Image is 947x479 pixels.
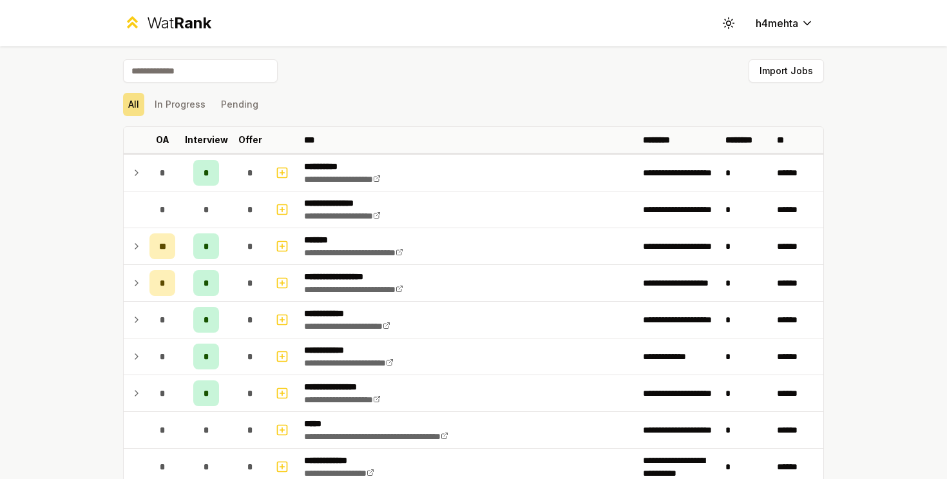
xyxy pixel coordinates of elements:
[123,93,144,116] button: All
[185,133,228,146] p: Interview
[123,13,211,34] a: WatRank
[749,59,824,83] button: Import Jobs
[174,14,211,32] span: Rank
[216,93,263,116] button: Pending
[149,93,211,116] button: In Progress
[147,13,211,34] div: Wat
[756,15,798,31] span: h4mehta
[156,133,169,146] p: OA
[745,12,824,35] button: h4mehta
[238,133,262,146] p: Offer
